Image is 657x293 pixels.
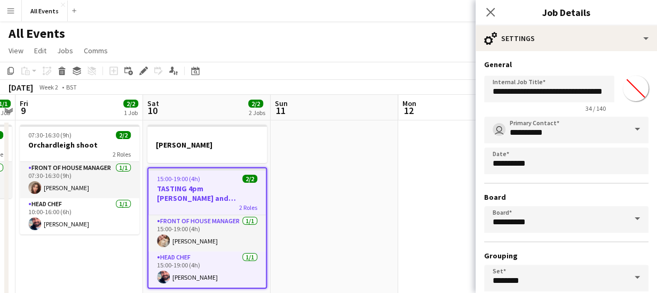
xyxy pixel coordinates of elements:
h3: Orchardleigh shoot [20,140,139,150]
span: 34 / 140 [577,104,614,112]
h3: Grouping [484,251,648,261]
span: 10 [146,104,159,117]
span: 9 [18,104,28,117]
app-job-card: [PERSON_NAME] [147,125,267,163]
app-card-role: Front of House Manager1/115:00-19:00 (4h)[PERSON_NAME] [148,215,266,251]
span: Week 2 [35,83,62,91]
span: Fri [20,99,28,108]
a: Comms [80,44,112,58]
span: 2/2 [248,100,263,108]
span: Edit [34,46,46,55]
span: Sat [147,99,159,108]
span: Jobs [57,46,73,55]
span: 2 Roles [113,150,131,158]
app-card-role: Head Chef1/115:00-19:00 (4h)[PERSON_NAME] [148,251,266,288]
app-card-role: Front of House Manager1/107:30-16:30 (9h)[PERSON_NAME] [20,162,139,198]
a: Edit [30,44,51,58]
span: Comms [84,46,108,55]
h3: General [484,60,648,69]
h3: Job Details [476,5,657,19]
div: 2 Jobs [249,109,265,117]
span: 07:30-16:30 (9h) [28,131,72,139]
a: View [4,44,28,58]
button: All Events [22,1,68,21]
span: Mon [402,99,416,108]
h3: TASTING 4pm [PERSON_NAME] and [PERSON_NAME] ([DATE]) [148,184,266,203]
span: View [9,46,23,55]
span: 2 Roles [239,204,257,211]
a: Jobs [53,44,77,58]
h3: [PERSON_NAME] [147,140,267,150]
app-card-role: Head Chef1/110:00-16:00 (6h)[PERSON_NAME] [20,198,139,234]
app-job-card: 15:00-19:00 (4h)2/2TASTING 4pm [PERSON_NAME] and [PERSON_NAME] ([DATE])2 RolesFront of House Mana... [147,167,267,289]
span: 2/2 [242,175,257,183]
span: 2/2 [123,100,138,108]
span: Sun [275,99,288,108]
span: 11 [273,104,288,117]
div: BST [66,83,77,91]
span: 15:00-19:00 (4h) [157,175,200,183]
span: 2/2 [116,131,131,139]
h3: Board [484,192,648,202]
div: Settings [476,26,657,51]
span: 12 [401,104,416,117]
div: [DATE] [9,82,33,93]
div: 1 Job [124,109,138,117]
app-job-card: 07:30-16:30 (9h)2/2Orchardleigh shoot2 RolesFront of House Manager1/107:30-16:30 (9h)[PERSON_NAME... [20,125,139,234]
h1: All Events [9,26,65,42]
